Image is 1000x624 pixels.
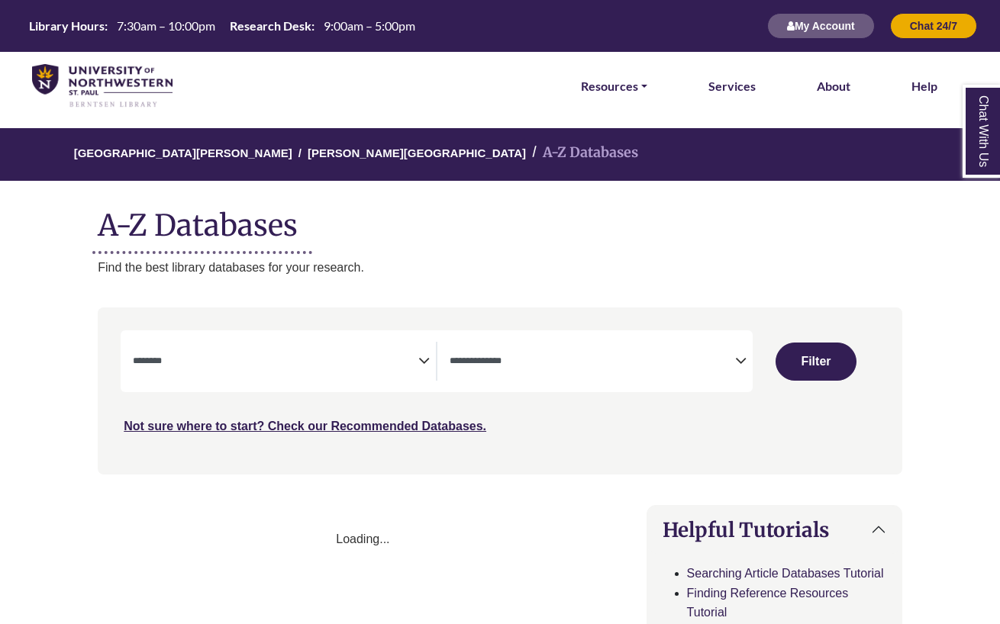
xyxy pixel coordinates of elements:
[32,64,173,108] img: library_home
[224,18,315,34] th: Research Desk:
[647,506,902,554] button: Helpful Tutorials
[776,343,856,381] button: Submit for Search Results
[117,18,215,33] span: 7:30am – 10:00pm
[526,142,638,164] li: A-Z Databases
[74,144,292,159] a: [GEOGRAPHIC_DATA][PERSON_NAME]
[767,13,875,39] button: My Account
[911,76,937,96] a: Help
[23,18,421,32] table: Hours Today
[98,128,902,181] nav: breadcrumb
[581,76,647,96] a: Resources
[890,13,977,39] button: Chat 24/7
[450,356,735,368] textarea: Filter
[324,18,415,33] span: 9:00am – 5:00pm
[98,529,627,549] div: Loading...
[687,567,884,580] a: Searching Article Databases Tutorial
[708,76,756,96] a: Services
[767,19,875,32] a: My Account
[23,18,108,34] th: Library Hours:
[890,19,977,32] a: Chat 24/7
[98,258,902,278] p: Find the best library databases for your research.
[23,18,421,35] a: Hours Today
[133,356,418,368] textarea: Filter
[124,420,486,433] a: Not sure where to start? Check our Recommended Databases.
[98,307,902,474] nav: Search filters
[98,196,902,243] h1: A-Z Databases
[308,144,526,159] a: [PERSON_NAME][GEOGRAPHIC_DATA]
[817,76,850,96] a: About
[687,587,849,619] a: Finding Reference Resources Tutorial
